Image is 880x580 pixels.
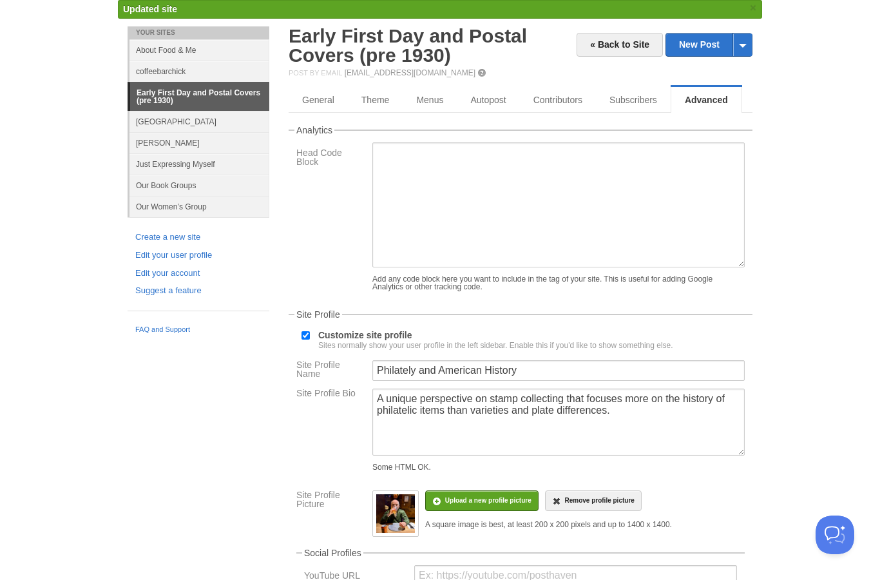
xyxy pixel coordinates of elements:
label: Site Profile Bio [296,389,365,401]
a: Menus [403,87,457,113]
a: About Food & Me [129,39,269,61]
a: Early First Day and Postal Covers (pre 1930) [130,82,269,111]
div: Some HTML OK. [372,463,745,471]
div: Add any code block here you want to include in the tag of your site. This is useful for adding Go... [372,275,745,291]
a: Autopost [457,87,519,113]
a: Our Book Groups [129,175,269,196]
label: Site Profile Name [296,360,365,382]
a: Contributors [520,87,596,113]
a: Suggest a feature [135,284,262,298]
a: Subscribers [596,87,671,113]
a: Create a new site [135,231,262,244]
a: Advanced [671,87,742,113]
a: [PERSON_NAME] [129,132,269,153]
a: FAQ and Support [135,324,262,336]
a: « Back to Site [577,33,663,57]
a: Edit your user profile [135,249,262,262]
a: General [289,87,348,113]
legend: Social Profiles [302,548,363,557]
label: Customize site profile [318,331,673,349]
a: [GEOGRAPHIC_DATA] [129,111,269,132]
a: Early First Day and Postal Covers (pre 1930) [289,25,527,66]
span: Upload a new profile picture [445,497,531,504]
a: coffeebarchick [129,61,269,82]
label: Head Code Block [296,148,365,169]
legend: Site Profile [294,310,342,319]
iframe: Help Scout Beacon - Open [816,516,854,554]
label: Site Profile Picture [296,490,365,512]
legend: Analytics [294,126,334,135]
a: Edit your account [135,267,262,280]
a: Just Expressing Myself [129,153,269,175]
span: Remove profile picture [564,497,634,504]
span: Post by Email [289,69,342,77]
a: [EMAIL_ADDRESS][DOMAIN_NAME] [345,68,475,77]
img: uploads%2F2025-08-23%2F14%2F112140%2FKLY5wSSo37y_tqkdRF9qnNkPROg%2Fs3ul97%2FIMG_1906.jpeg [376,494,415,533]
textarea: A unique perspective on stamp collecting that focuses more on the history of philatelic items tha... [372,389,745,456]
a: New Post [666,34,752,56]
a: Our Women’s Group [129,196,269,217]
span: Updated site [123,4,177,14]
a: Theme [348,87,403,113]
div: Sites normally show your user profile in the left sidebar. Enable this if you'd like to show some... [318,342,673,349]
li: Your Sites [128,26,269,39]
a: Remove profile picture [545,490,642,511]
div: A square image is best, at least 200 x 200 pixels and up to 1400 x 1400. [425,521,672,528]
